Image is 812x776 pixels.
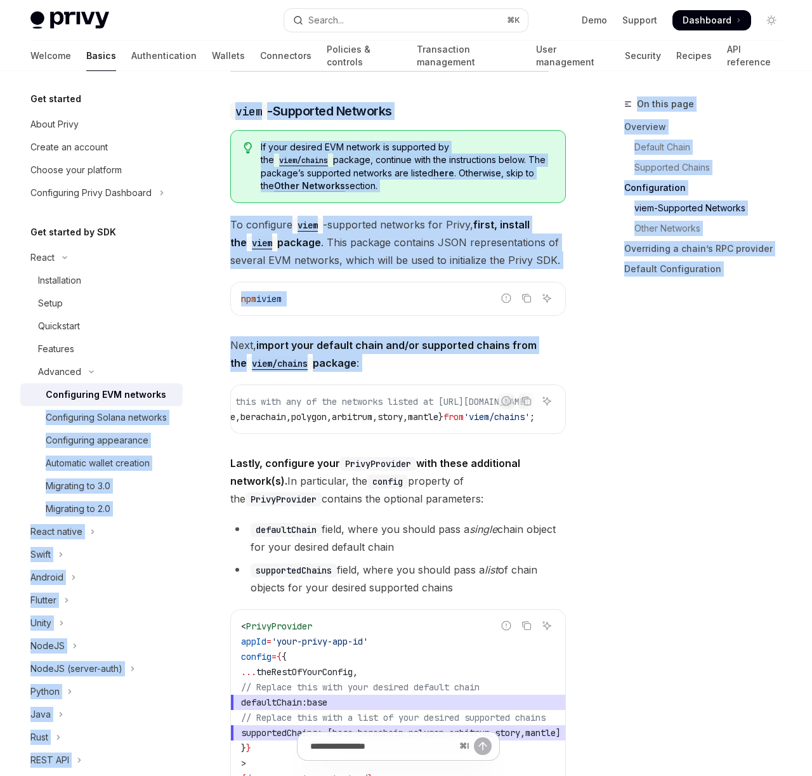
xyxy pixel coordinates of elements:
[307,697,327,708] span: base
[556,727,561,739] span: ]
[624,218,792,239] a: Other Networks
[676,41,712,71] a: Recipes
[256,293,261,305] span: i
[20,292,183,315] a: Setup
[30,753,69,768] div: REST API
[20,406,183,429] a: Configuring Solana networks
[625,41,661,71] a: Security
[274,180,345,192] a: Other Networks
[536,41,610,71] a: User management
[403,411,408,423] span: ,
[241,681,480,693] span: // Replace this with your desired default chain
[20,703,183,726] button: Toggle Java section
[20,246,183,269] button: Toggle React section
[247,236,277,250] code: viem
[20,429,183,452] a: Configuring appearance
[20,543,183,566] button: Toggle Swift section
[20,269,183,292] a: Installation
[539,290,555,306] button: Ask AI
[241,621,246,632] span: <
[30,615,51,631] div: Unity
[20,497,183,520] a: Migrating to 2.0
[20,113,183,136] a: About Privy
[518,617,535,634] button: Copy the contents from the code block
[474,737,492,755] button: Send message
[230,103,267,120] code: viem
[30,593,56,608] div: Flutter
[180,396,530,407] span: // Replace this with any of the networks listed at [URL][DOMAIN_NAME]
[286,411,291,423] span: ,
[518,393,535,409] button: Copy the contents from the code block
[38,364,81,379] div: Advanced
[622,14,657,27] a: Support
[624,117,792,137] a: Overview
[274,154,333,167] code: viem/chains
[332,727,353,739] span: base
[353,727,358,739] span: ,
[241,712,546,723] span: // Replace this with a list of your desired supported chains
[539,617,555,634] button: Ask AI
[30,524,82,539] div: React native
[241,727,317,739] span: supportedChains
[20,589,183,612] button: Toggle Flutter section
[525,727,556,739] span: mantle
[498,290,514,306] button: Report incorrect code
[310,732,454,760] input: Ask a question...
[282,651,287,662] span: {
[230,520,566,556] li: field, where you should pass a chain object for your desired default chain
[317,727,332,739] span: : [
[761,10,782,30] button: Toggle dark mode
[247,236,277,249] a: viem
[20,680,183,703] button: Toggle Python section
[86,41,116,71] a: Basics
[464,411,530,423] span: 'viem/chains'
[377,411,403,423] span: story
[244,142,252,154] svg: Tip
[683,14,731,27] span: Dashboard
[274,180,345,191] strong: Other Networks
[20,136,183,159] a: Create an account
[495,727,520,739] span: story
[372,411,377,423] span: ,
[30,730,48,745] div: Rust
[327,41,402,71] a: Policies & controls
[291,411,327,423] span: polygon
[624,259,792,279] a: Default Configuration
[235,411,240,423] span: ,
[507,15,520,25] span: ⌘ K
[498,393,514,409] button: Report incorrect code
[30,91,81,107] h5: Get started
[274,154,333,165] a: viem/chains
[292,218,323,231] a: viem
[38,319,80,334] div: Quickstart
[30,547,51,562] div: Swift
[20,181,183,204] button: Toggle Configuring Privy Dashboard section
[131,41,197,71] a: Authentication
[20,612,183,635] button: Toggle Unity section
[20,452,183,475] a: Automatic wallet creation
[30,225,116,240] h5: Get started by SDK
[247,357,313,371] code: viem/chains
[251,563,337,577] code: supportedChains
[230,339,537,369] strong: import your default chain and/or supported chains from the package
[20,315,183,338] a: Quickstart
[403,727,409,739] span: ,
[367,475,408,489] code: config
[624,137,792,157] a: Default Chain
[490,727,495,739] span: ,
[624,157,792,178] a: Supported Chains
[230,454,566,508] span: In particular, the property of the contains the optional parameters:
[241,651,272,662] span: config
[246,492,322,506] code: PrivyProvider
[212,41,245,71] a: Wallets
[340,457,416,471] code: PrivyProvider
[624,239,792,259] a: Overriding a chain’s RPC provider
[230,457,520,487] strong: Lastly, configure your with these additional network(s).
[38,341,74,357] div: Features
[520,727,525,739] span: ,
[30,41,71,71] a: Welcome
[284,9,528,32] button: Open search
[30,162,122,178] div: Choose your platform
[30,140,108,155] div: Create an account
[292,218,323,232] code: viem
